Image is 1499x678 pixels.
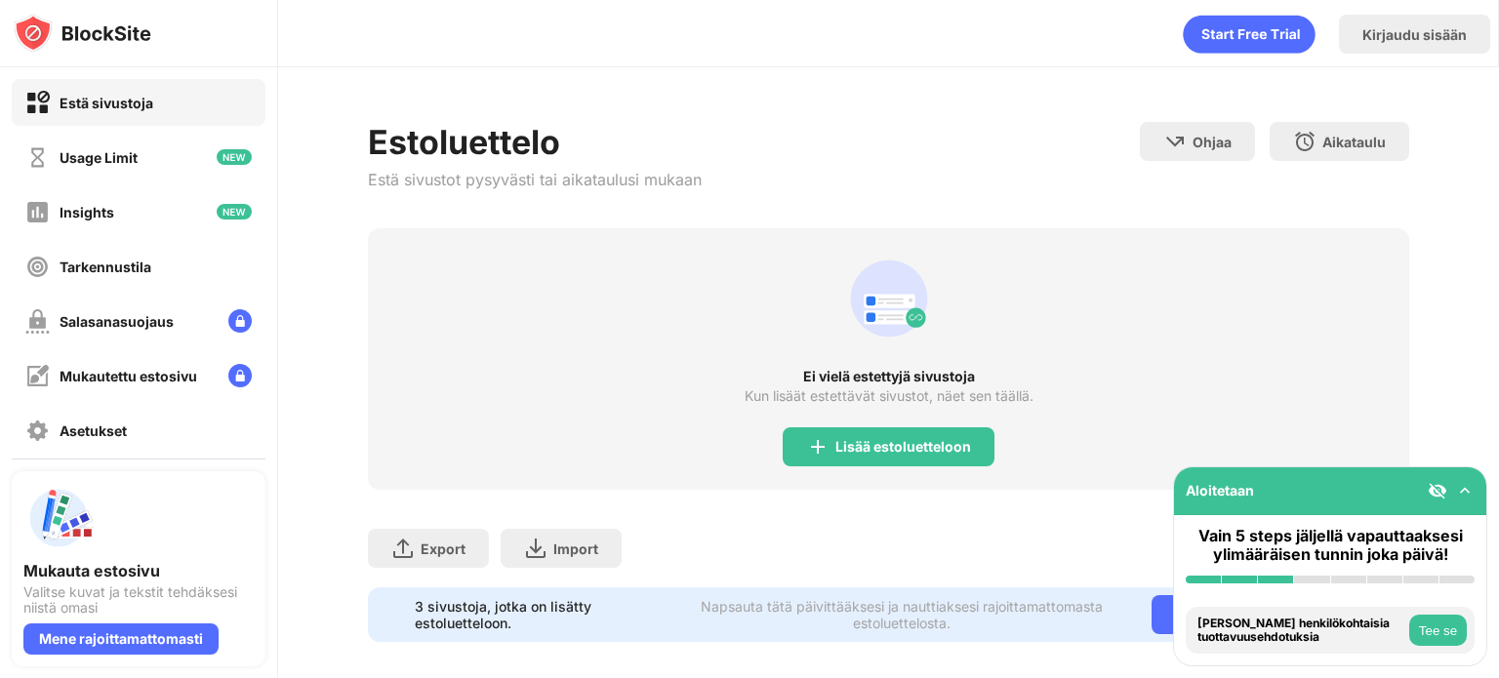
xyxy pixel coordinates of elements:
div: Kirjaudu sisään [1362,26,1467,43]
div: Salasanasuojaus [60,313,174,330]
div: Kun lisäät estettävät sivustot, näet sen täällä. [745,388,1033,404]
div: Asetukset [60,422,127,439]
img: push-custom-page.svg [23,483,94,553]
div: animation [842,252,936,345]
div: Aloitetaan [1186,482,1254,499]
div: 3 sivustoja, jotka on lisätty estoluetteloon. [415,598,664,631]
img: eye-not-visible.svg [1428,481,1447,500]
div: Aikataulu [1322,134,1386,150]
div: Mene rajoittamattomasti [1152,595,1362,634]
div: Import [553,540,598,557]
div: [PERSON_NAME] henkilökohtaisia tuottavuusehdotuksia [1197,617,1404,645]
img: focus-off.svg [25,255,50,279]
img: block-on.svg [25,91,50,115]
div: Estoluettelo [368,122,702,162]
div: Mukauta estosivu [23,561,254,580]
img: customize-block-page-off.svg [25,364,50,388]
img: settings-off.svg [25,419,50,443]
img: insights-off.svg [25,200,50,224]
div: Estä sivustoja [60,95,153,111]
div: Mukautettu estosivu [60,368,197,384]
div: Tarkennustila [60,259,151,275]
div: Vain 5 steps jäljellä vapauttaaksesi ylimääräisen tunnin joka päivä! [1186,527,1475,564]
div: Export [421,540,466,557]
div: Ohjaa [1193,134,1232,150]
img: new-icon.svg [217,149,252,165]
div: Mene rajoittamattomasti [23,623,219,655]
img: logo-blocksite.svg [14,14,151,53]
img: lock-menu.svg [228,309,252,333]
img: new-icon.svg [217,204,252,219]
img: omni-setup-toggle.svg [1455,481,1475,500]
img: password-protection-off.svg [25,309,50,334]
img: time-usage-off.svg [25,145,50,170]
img: lock-menu.svg [228,364,252,387]
div: Ei vielä estettyjä sivustoja [368,369,1409,384]
button: Tee se [1409,615,1467,646]
div: Valitse kuvat ja tekstit tehdäksesi niistä omasi [23,584,254,616]
div: Lisää estoluetteloon [835,439,971,455]
div: Insights [60,204,114,220]
div: Estä sivustot pysyvästi tai aikataulusi mukaan [368,170,702,189]
div: animation [1183,15,1316,54]
div: Usage Limit [60,149,138,166]
div: Napsauta tätä päivittääksesi ja nauttiaksesi rajoittamattomasta estoluettelosta. [675,598,1128,631]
